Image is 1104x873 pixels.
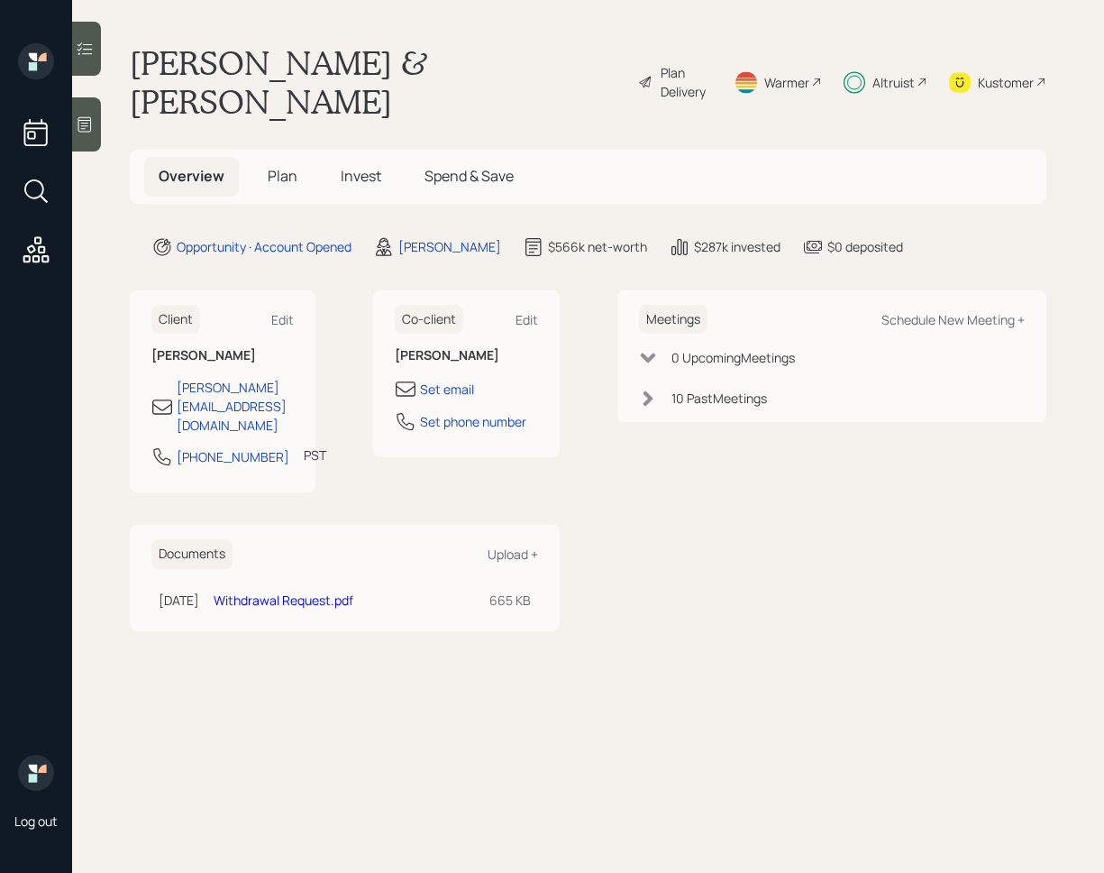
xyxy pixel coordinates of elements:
[978,73,1034,92] div: Kustomer
[488,546,538,563] div: Upload +
[639,305,707,335] h6: Meetings
[420,412,526,431] div: Set phone number
[764,73,809,92] div: Warmer
[18,755,54,791] img: retirable_logo.png
[395,348,537,363] h6: [PERSON_NAME]
[671,348,795,367] div: 0 Upcoming Meeting s
[14,813,58,830] div: Log out
[177,378,294,435] div: [PERSON_NAME][EMAIL_ADDRESS][DOMAIN_NAME]
[827,237,903,256] div: $0 deposited
[214,592,353,609] a: Withdrawal Request.pdf
[130,43,624,121] h1: [PERSON_NAME] & [PERSON_NAME]
[694,237,780,256] div: $287k invested
[661,63,712,101] div: Plan Delivery
[341,166,381,186] span: Invest
[151,348,294,363] h6: [PERSON_NAME]
[398,237,501,256] div: [PERSON_NAME]
[395,305,463,335] h6: Co-client
[872,73,915,92] div: Altruist
[271,311,294,328] div: Edit
[304,446,326,464] div: PST
[177,237,351,256] div: Opportunity · Account Opened
[177,447,289,466] div: [PHONE_NUMBER]
[548,237,647,256] div: $566k net-worth
[489,591,531,610] div: 665 KB
[420,380,474,399] div: Set email
[268,166,297,186] span: Plan
[424,166,514,186] span: Spend & Save
[151,539,233,569] h6: Documents
[881,311,1025,328] div: Schedule New Meeting +
[159,591,199,610] div: [DATE]
[516,311,538,328] div: Edit
[159,166,224,186] span: Overview
[151,305,200,335] h6: Client
[671,389,767,408] div: 10 Past Meeting s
